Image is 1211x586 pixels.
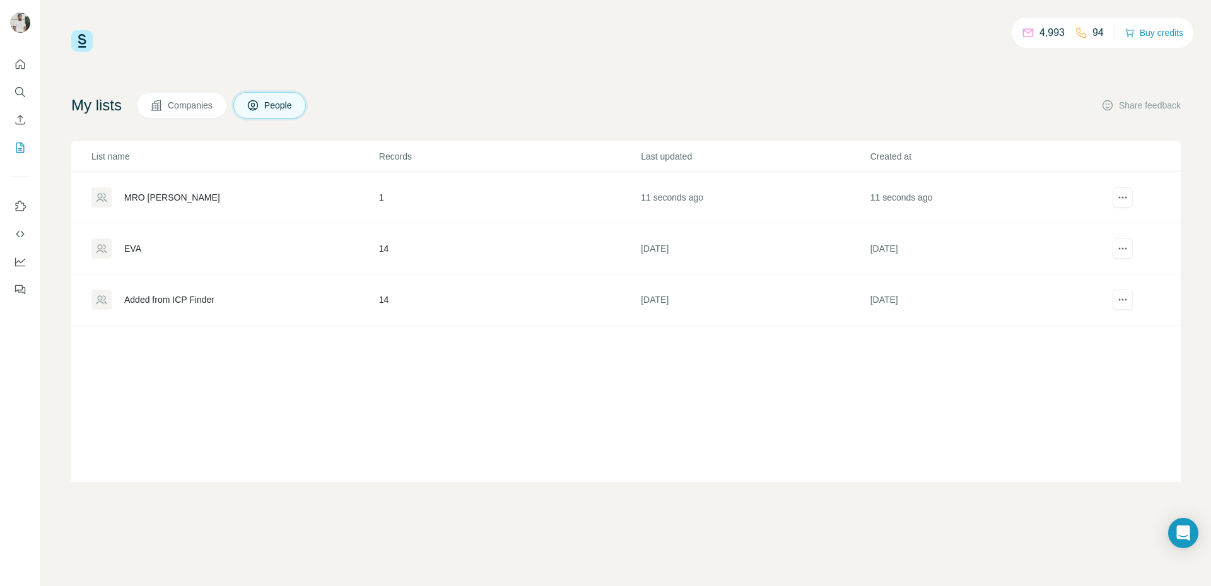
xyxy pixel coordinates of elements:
[379,150,640,163] p: Records
[1113,187,1133,208] button: actions
[378,274,640,325] td: 14
[1039,25,1065,40] p: 4,993
[10,53,30,76] button: Quick start
[10,278,30,301] button: Feedback
[1101,99,1181,112] button: Share feedback
[71,95,122,115] h4: My lists
[10,136,30,159] button: My lists
[870,274,1099,325] td: [DATE]
[124,242,141,255] div: EVA
[168,99,214,112] span: Companies
[10,250,30,273] button: Dashboard
[640,172,869,223] td: 11 seconds ago
[1113,238,1133,259] button: actions
[124,293,214,306] div: Added from ICP Finder
[10,13,30,33] img: Avatar
[1092,25,1104,40] p: 94
[10,81,30,103] button: Search
[10,223,30,245] button: Use Surfe API
[870,223,1099,274] td: [DATE]
[1113,290,1133,310] button: actions
[10,195,30,218] button: Use Surfe on LinkedIn
[71,30,93,52] img: Surfe Logo
[10,108,30,131] button: Enrich CSV
[870,172,1099,223] td: 11 seconds ago
[124,191,220,204] div: MRO [PERSON_NAME]
[378,223,640,274] td: 14
[264,99,293,112] span: People
[870,150,1098,163] p: Created at
[1168,518,1198,548] div: Open Intercom Messenger
[641,150,869,163] p: Last updated
[1125,24,1183,42] button: Buy credits
[640,274,869,325] td: [DATE]
[91,150,378,163] p: List name
[378,172,640,223] td: 1
[640,223,869,274] td: [DATE]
